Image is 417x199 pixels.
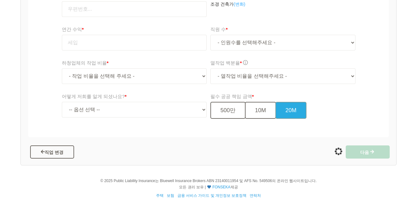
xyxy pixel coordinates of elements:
[234,2,235,7] font: (
[255,107,266,113] font: 10M
[212,185,230,189] a: FONSEKA
[210,27,226,32] font: 직원 수
[220,107,236,113] font: 500만
[360,150,369,155] font: 다음
[235,2,246,7] font: 변화)
[156,193,164,198] a: 주택
[100,179,317,183] font: © 2025 Public Liability Insurance는 Bluewell Insurance Brokers ABN 23140011954 및 AFS No. 549506의 온...
[285,107,296,113] font: 20M
[210,60,240,65] font: 열작업 백분율
[45,150,63,155] font: 직업 변경
[179,185,206,189] font: 모든 권리 보유 |
[210,102,246,119] button: 500만
[30,145,74,159] button: 직업 변경
[250,193,261,198] a: 연락처
[62,27,82,32] font: 연간 수익
[167,193,174,198] a: 보험
[62,94,125,99] font: 어떻게 저희를 알게 되셨나요?
[275,102,306,119] button: 20M
[62,1,207,17] input: 우편번호...
[234,1,245,8] a: (변화)
[210,2,234,7] font: 조경 건축가
[346,145,390,159] button: 다음
[230,185,238,189] font: 제공
[62,35,207,50] input: 세입
[177,193,247,198] a: 금융 서비스 가이드 및 개인정보 보호정책
[210,94,252,99] font: 필수 공공 책임 금액
[245,102,276,119] button: 10M
[62,60,107,65] font: 하청업체의 작업 비율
